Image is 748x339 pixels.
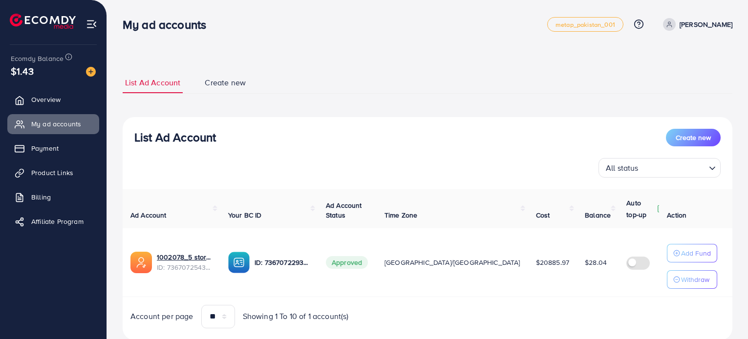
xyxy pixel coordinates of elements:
p: Auto top-up [626,197,655,220]
span: metap_pakistan_001 [556,21,615,28]
img: menu [86,19,97,30]
span: My ad accounts [31,119,81,129]
span: Product Links [31,168,73,178]
button: Withdraw [667,270,717,289]
span: ID: 7367072543737462801 [157,262,213,272]
span: Billing [31,192,51,202]
span: Cost [536,210,550,220]
img: logo [10,14,76,29]
a: Billing [7,187,99,207]
button: Create new [666,129,721,146]
button: Add Fund [667,244,717,262]
span: Account per page [130,311,193,322]
a: Overview [7,90,99,109]
span: Ad Account Status [326,200,362,220]
span: Time Zone [385,210,417,220]
img: image [86,67,96,77]
span: Create new [676,133,711,142]
p: [PERSON_NAME] [680,19,732,30]
span: All status [604,161,641,175]
div: Search for option [598,158,721,178]
img: ic-ads-acc.e4c84228.svg [130,252,152,273]
a: Product Links [7,163,99,182]
div: <span class='underline'>1002078_5 store_1715280268330</span></br>7367072543737462801 [157,252,213,272]
h3: List Ad Account [134,130,216,144]
span: [GEOGRAPHIC_DATA]/[GEOGRAPHIC_DATA] [385,258,520,267]
a: My ad accounts [7,114,99,134]
span: Payment [31,143,59,153]
p: ID: 7367072293241012240 [255,257,310,268]
span: Showing 1 To 10 of 1 account(s) [243,311,349,322]
span: Affiliate Program [31,217,84,226]
iframe: Chat [706,295,741,332]
a: Payment [7,139,99,158]
h3: My ad accounts [123,18,214,32]
p: Withdraw [681,274,709,285]
img: ic-ba-acc.ded83a64.svg [228,252,250,273]
span: Balance [585,210,611,220]
span: $1.43 [11,64,34,78]
span: Action [667,210,686,220]
p: Add Fund [681,247,711,259]
input: Search for option [641,159,705,175]
a: 1002078_5 store_1715280268330 [157,252,213,262]
span: Ad Account [130,210,167,220]
span: Your BC ID [228,210,262,220]
span: $28.04 [585,258,607,267]
span: Approved [326,256,368,269]
span: List Ad Account [125,77,180,88]
span: $20885.97 [536,258,569,267]
a: [PERSON_NAME] [659,18,732,31]
a: Affiliate Program [7,212,99,231]
span: Overview [31,95,61,104]
span: Ecomdy Balance [11,54,64,63]
span: Create new [205,77,246,88]
a: metap_pakistan_001 [547,17,623,32]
